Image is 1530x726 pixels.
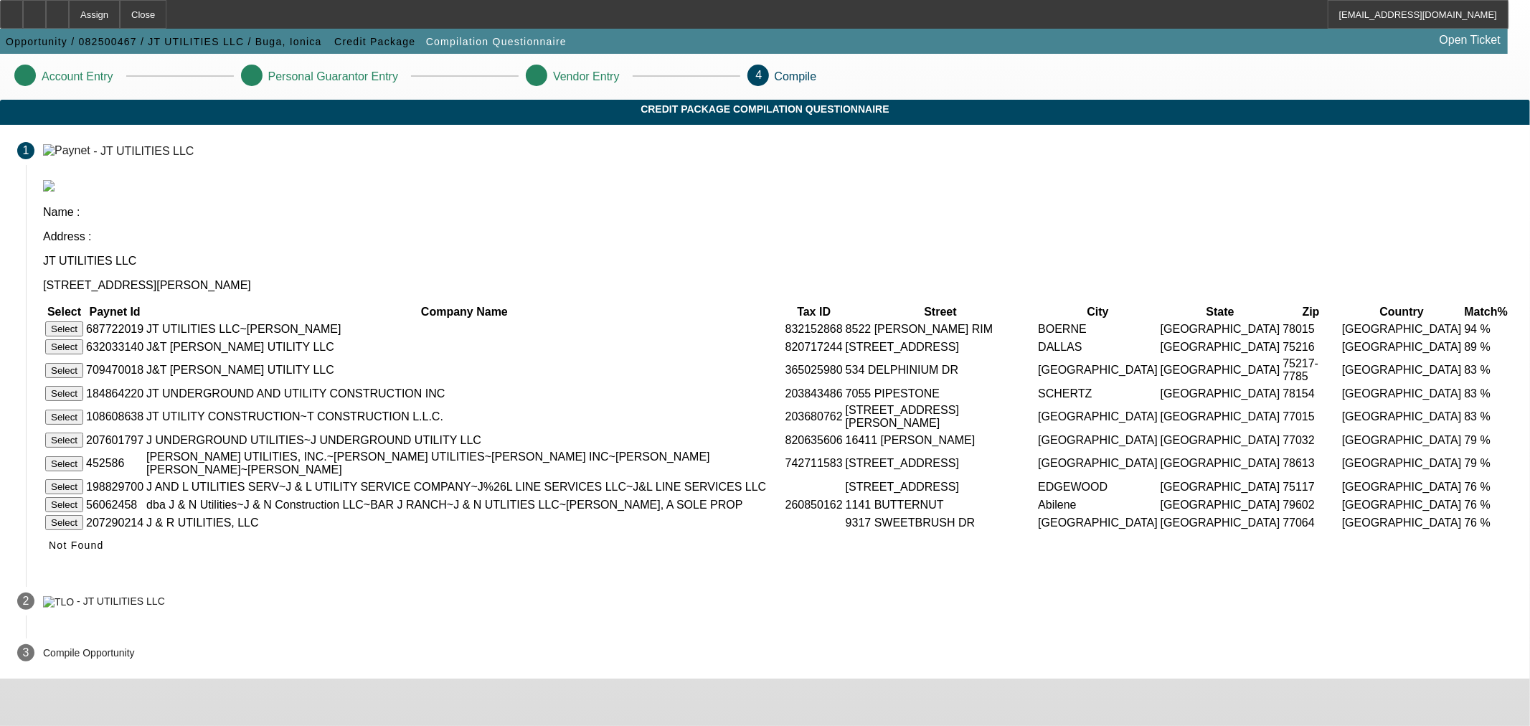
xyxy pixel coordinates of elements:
div: - JT UTILITIES LLC [77,596,165,608]
td: 108608638 [85,403,144,430]
td: [GEOGRAPHIC_DATA] [1160,478,1281,495]
span: Credit Package [334,36,415,47]
td: [PERSON_NAME] UTILITIES, INC.~[PERSON_NAME] UTILITIES~[PERSON_NAME] INC~[PERSON_NAME] [PERSON_NAM... [146,450,783,477]
td: 78613 [1282,450,1340,477]
td: 260850162 [785,496,844,513]
td: Abilene [1037,496,1158,513]
td: [GEOGRAPHIC_DATA] [1341,432,1463,448]
td: 820635606 [785,432,844,448]
span: 2 [23,595,29,608]
span: Compilation Questionnaire [426,36,567,47]
p: Account Entry [42,70,113,83]
p: [STREET_ADDRESS][PERSON_NAME] [43,279,1513,292]
td: [GEOGRAPHIC_DATA] [1037,357,1158,384]
th: City [1037,305,1158,319]
td: 83 % [1464,357,1508,384]
p: Name : [43,206,1513,219]
td: 1141 BUTTERNUT [845,496,1036,513]
button: Credit Package [331,29,419,55]
td: 207601797 [85,432,144,448]
td: 709470018 [85,357,144,384]
p: Compile Opportunity [43,647,135,659]
td: J&T [PERSON_NAME] UTILITY LLC [146,357,783,384]
td: 83 % [1464,385,1508,402]
a: Open Ticket [1434,28,1506,52]
td: BOERNE [1037,321,1158,337]
button: Compilation Questionnaire [422,29,570,55]
td: 452586 [85,450,144,477]
span: 3 [23,646,29,659]
td: 76 % [1464,496,1508,513]
td: J&T [PERSON_NAME] UTILITY LLC [146,339,783,355]
td: [GEOGRAPHIC_DATA] [1037,514,1158,531]
button: Select [45,321,83,336]
th: Match% [1464,305,1508,319]
th: Zip [1282,305,1340,319]
td: DALLAS [1037,339,1158,355]
td: [GEOGRAPHIC_DATA] [1341,339,1463,355]
td: 687722019 [85,321,144,337]
span: 4 [756,69,762,81]
img: paynet_logo.jpg [43,180,55,192]
td: [GEOGRAPHIC_DATA] [1160,321,1281,337]
span: Not Found [49,539,104,551]
td: 79 % [1464,450,1508,477]
button: Not Found [43,532,110,558]
td: dba J & N Utilities~J & N Construction LLC~BAR J RANCH~J & N UTLITIES LLC~[PERSON_NAME], A SOLE PROP [146,496,783,513]
button: Select [45,386,83,401]
td: J UNDERGROUND UTILITIES~J UNDERGROUND UTILITY LLC [146,432,783,448]
th: Paynet Id [85,305,144,319]
td: 76 % [1464,514,1508,531]
td: 83 % [1464,403,1508,430]
td: 78154 [1282,385,1340,402]
td: JT UTILITIES LLC~[PERSON_NAME] [146,321,783,337]
td: [GEOGRAPHIC_DATA] [1341,450,1463,477]
td: 79602 [1282,496,1340,513]
span: 1 [23,144,29,157]
td: 76 % [1464,478,1508,495]
td: [GEOGRAPHIC_DATA] [1160,514,1281,531]
td: J AND L UTILITIES SERV~J & L UTILITY SERVICE COMPANY~J%26L LINE SERVICES LLC~J&L LINE SERVICES LLC [146,478,783,495]
img: TLO [43,596,74,608]
td: 203843486 [785,385,844,402]
td: 832152868 [785,321,844,337]
p: Personal Guarantor Entry [268,70,398,83]
td: [GEOGRAPHIC_DATA] [1037,432,1158,448]
td: 78015 [1282,321,1340,337]
td: 77032 [1282,432,1340,448]
td: 742711583 [785,450,844,477]
td: 75117 [1282,478,1340,495]
td: 56062458 [85,496,144,513]
th: Tax ID [785,305,844,319]
p: JT UTILITIES LLC [43,255,1513,268]
span: Credit Package Compilation Questionnaire [11,103,1519,115]
button: Select [45,515,83,530]
td: [GEOGRAPHIC_DATA] [1341,403,1463,430]
td: [GEOGRAPHIC_DATA] [1341,478,1463,495]
td: 7055 PIPESTONE [845,385,1036,402]
td: 77064 [1282,514,1340,531]
td: [GEOGRAPHIC_DATA] [1341,385,1463,402]
td: [GEOGRAPHIC_DATA] [1160,357,1281,384]
td: 203680762 [785,403,844,430]
th: Company Name [146,305,783,319]
td: 184864220 [85,385,144,402]
td: J & R UTILITIES, LLC [146,514,783,531]
button: Select [45,410,83,425]
td: [GEOGRAPHIC_DATA] [1160,432,1281,448]
td: 89 % [1464,339,1508,355]
button: Select [45,433,83,448]
td: [GEOGRAPHIC_DATA] [1160,339,1281,355]
td: 365025980 [785,357,844,384]
th: Street [845,305,1036,319]
td: 94 % [1464,321,1508,337]
th: State [1160,305,1281,319]
td: 16411 [PERSON_NAME] [845,432,1036,448]
p: Vendor Entry [553,70,620,83]
td: [GEOGRAPHIC_DATA] [1037,403,1158,430]
span: Opportunity / 082500467 / JT UTILITIES LLC / Buga, Ionica [6,36,322,47]
button: Select [45,456,83,471]
td: 9317 SWEETBRUSH DR [845,514,1036,531]
td: 632033140 [85,339,144,355]
td: [GEOGRAPHIC_DATA] [1341,496,1463,513]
